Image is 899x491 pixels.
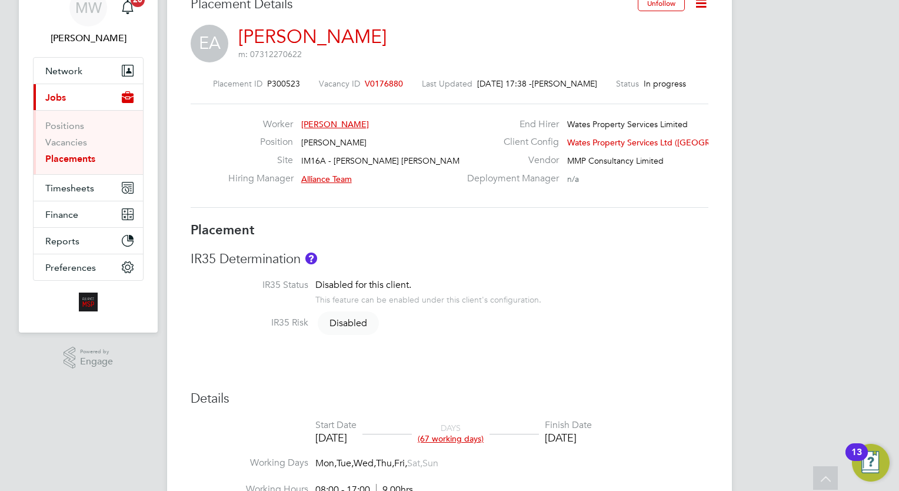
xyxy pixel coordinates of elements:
[45,209,78,220] span: Finance
[64,347,114,369] a: Powered byEngage
[45,65,82,77] span: Network
[315,431,357,444] div: [DATE]
[33,293,144,311] a: Go to home page
[34,201,143,227] button: Finance
[301,155,554,166] span: IM16A - [PERSON_NAME] [PERSON_NAME] - WORKWISE- North…
[851,452,862,467] div: 13
[545,431,592,444] div: [DATE]
[315,291,541,305] div: This feature can be enabled under this client's configuration.
[238,25,387,48] a: [PERSON_NAME]
[45,235,79,247] span: Reports
[301,137,367,148] span: [PERSON_NAME]
[191,457,308,469] label: Working Days
[567,119,688,130] span: Wates Property Services Limited
[422,457,438,469] span: Sun
[45,183,94,194] span: Timesheets
[34,228,143,254] button: Reports
[45,137,87,148] a: Vacancies
[80,357,113,367] span: Engage
[532,78,597,89] span: [PERSON_NAME]
[354,457,376,469] span: Wed,
[228,118,293,131] label: Worker
[460,154,559,167] label: Vendor
[34,84,143,110] button: Jobs
[33,31,144,45] span: Megan Westlotorn
[394,457,407,469] span: Fri,
[337,457,354,469] span: Tue,
[315,279,411,291] span: Disabled for this client.
[301,174,352,184] span: Alliance Team
[418,433,484,444] span: (67 working days)
[318,311,379,335] span: Disabled
[567,137,770,148] span: Wates Property Services Ltd ([GEOGRAPHIC_DATA]…
[267,78,300,89] span: P300523
[191,251,708,268] h3: IR35 Determination
[477,78,532,89] span: [DATE] 17:38 -
[407,457,422,469] span: Sat,
[376,457,394,469] span: Thu,
[34,110,143,174] div: Jobs
[545,419,592,432] div: Finish Date
[191,317,308,329] label: IR35 Risk
[34,58,143,84] button: Network
[191,25,228,62] span: EA
[191,390,708,407] h3: Details
[315,457,337,469] span: Mon,
[460,172,559,185] label: Deployment Manager
[412,423,490,444] div: DAYS
[365,78,403,89] span: V0176880
[228,172,293,185] label: Hiring Manager
[228,136,293,148] label: Position
[228,154,293,167] label: Site
[460,136,559,148] label: Client Config
[616,78,639,89] label: Status
[567,174,579,184] span: n/a
[191,222,255,238] b: Placement
[238,49,302,59] span: m: 07312270622
[301,119,369,130] span: [PERSON_NAME]
[45,120,84,131] a: Positions
[567,155,664,166] span: MMP Consultancy Limited
[319,78,360,89] label: Vacancy ID
[79,293,98,311] img: alliancemsp-logo-retina.png
[852,444,890,482] button: Open Resource Center, 13 new notifications
[422,78,472,89] label: Last Updated
[45,262,96,273] span: Preferences
[191,279,308,291] label: IR35 Status
[45,92,66,103] span: Jobs
[644,78,686,89] span: In progress
[80,347,113,357] span: Powered by
[315,419,357,432] div: Start Date
[45,153,95,164] a: Placements
[34,254,143,280] button: Preferences
[34,175,143,201] button: Timesheets
[305,253,317,264] button: About IR35
[213,78,262,89] label: Placement ID
[460,118,559,131] label: End Hirer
